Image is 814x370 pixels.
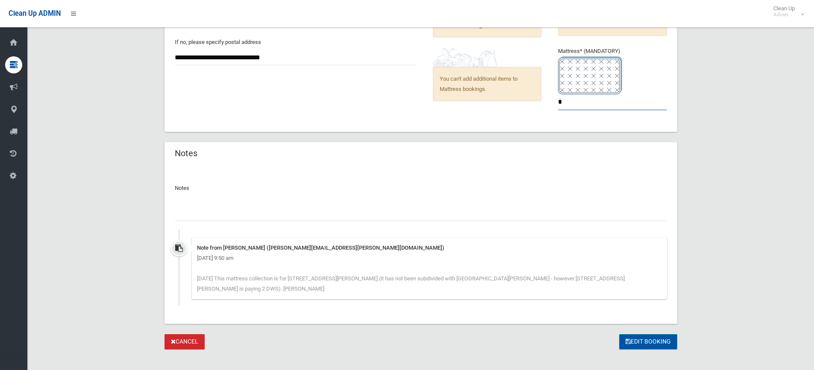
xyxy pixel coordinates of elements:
p: Notes [175,183,667,193]
span: Clean Up ADMIN [9,9,61,17]
img: e7408bece873d2c1783593a074e5cb2f.png [558,56,622,94]
span: You can't add additional items to Mattress bookings. [433,67,542,101]
div: [DATE] 9:50 am [197,253,662,263]
label: If no, please specify postal address [175,37,261,47]
img: b13cc3517677393f34c0a387616ef184.png [433,48,497,67]
a: Cancel [165,334,205,350]
span: Mattress* (MANDATORY) [558,48,667,94]
div: Note from [PERSON_NAME] ([PERSON_NAME][EMAIL_ADDRESS][PERSON_NAME][DOMAIN_NAME]) [197,243,662,253]
small: Admin [773,12,795,18]
header: Notes [165,145,208,162]
button: Edit Booking [619,334,677,350]
span: Clean Up [769,5,803,18]
span: [DATE] This mattress collection is for [STREET_ADDRESS][PERSON_NAME] (it has not been subdivided ... [197,275,625,292]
